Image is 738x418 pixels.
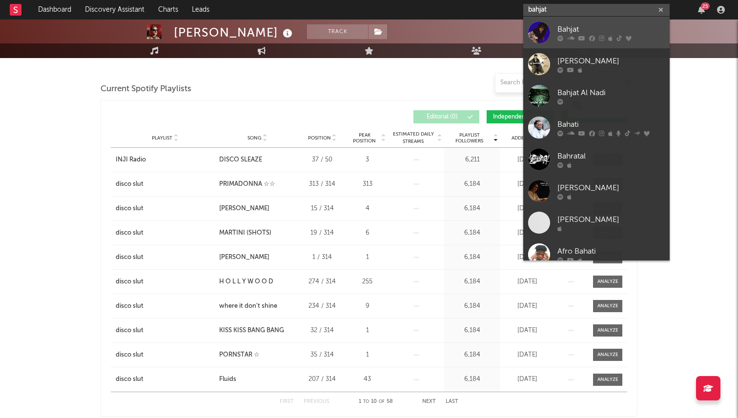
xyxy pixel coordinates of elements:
[116,204,214,214] a: disco slut
[422,399,436,404] button: Next
[447,326,498,336] div: 6,184
[174,24,295,40] div: [PERSON_NAME]
[219,155,262,165] div: DISCO SLEAZE
[300,155,344,165] div: 37 / 50
[219,375,236,384] div: Fluids
[447,228,498,238] div: 6,184
[503,375,552,384] div: [DATE]
[349,277,386,287] div: 255
[557,245,665,257] div: Afro Bahati
[493,114,539,120] span: Independent ( 33 )
[116,326,143,336] div: disco slut
[503,350,552,360] div: [DATE]
[447,375,498,384] div: 6,184
[523,143,670,175] a: Bahratal
[219,253,269,262] div: [PERSON_NAME]
[116,155,214,165] a: INJI Radio
[300,204,344,214] div: 15 / 314
[447,277,498,287] div: 6,184
[349,179,386,189] div: 313
[116,326,214,336] a: disco slut
[349,396,403,408] div: 1 10 58
[116,350,214,360] a: disco slut
[116,253,214,262] a: disco slut
[523,112,670,143] a: Bahati
[349,204,386,214] div: 4
[349,326,386,336] div: 1
[219,301,277,311] div: where it don't shine
[447,204,498,214] div: 6,184
[116,375,214,384] a: disco slut
[379,399,385,404] span: of
[701,2,710,10] div: 25
[300,375,344,384] div: 207 / 314
[503,155,552,165] div: [DATE]
[219,179,275,189] div: PRIMADONNA ☆☆
[116,228,214,238] a: disco slut
[152,135,172,141] span: Playlist
[557,119,665,130] div: Bahati
[116,179,214,189] a: disco slut
[503,204,552,214] div: [DATE]
[363,399,369,404] span: to
[116,301,214,311] a: disco slut
[349,253,386,262] div: 1
[308,135,331,141] span: Position
[116,277,214,287] a: disco slut
[219,350,260,360] div: PORNSTAR ☆
[390,131,436,145] span: Estimated Daily Streams
[503,326,552,336] div: [DATE]
[349,132,380,144] span: Peak Position
[300,301,344,311] div: 234 / 314
[219,228,271,238] div: MARTINI (SHOTS)
[557,214,665,225] div: [PERSON_NAME]
[300,179,344,189] div: 313 / 314
[116,155,146,165] div: INJI Radio
[116,253,143,262] div: disco slut
[349,301,386,311] div: 9
[219,277,273,287] div: H O L L Y W O O D
[116,375,143,384] div: disco slut
[698,6,705,14] button: 25
[116,228,143,238] div: disco slut
[116,277,143,287] div: disco slut
[557,150,665,162] div: Bahratal
[523,80,670,112] a: Bahjat Al Nadi
[101,83,191,95] span: Current Spotify Playlists
[413,110,479,123] button: Editorial(0)
[116,301,143,311] div: disco slut
[523,4,670,16] input: Search for artists
[503,253,552,262] div: [DATE]
[300,228,344,238] div: 19 / 314
[219,204,269,214] div: [PERSON_NAME]
[487,110,554,123] button: Independent(33)
[349,375,386,384] div: 43
[300,277,344,287] div: 274 / 314
[349,228,386,238] div: 6
[349,155,386,165] div: 3
[447,132,492,144] span: Playlist Followers
[523,207,670,239] a: [PERSON_NAME]
[495,73,617,93] input: Search Playlists/Charts
[557,182,665,194] div: [PERSON_NAME]
[280,399,294,404] button: First
[447,350,498,360] div: 6,184
[523,48,670,80] a: [PERSON_NAME]
[219,326,284,336] div: KISS KISS BANG BANG
[116,204,143,214] div: disco slut
[304,399,329,404] button: Previous
[447,179,498,189] div: 6,184
[300,350,344,360] div: 35 / 314
[300,326,344,336] div: 32 / 314
[447,155,498,165] div: 6,211
[447,253,498,262] div: 6,184
[307,24,368,39] button: Track
[300,253,344,262] div: 1 / 314
[247,135,262,141] span: Song
[557,87,665,99] div: Bahjat Al Nadi
[557,23,665,35] div: Bahjat
[523,239,670,270] a: Afro Bahati
[503,228,552,238] div: [DATE]
[420,114,465,120] span: Editorial ( 0 )
[116,179,143,189] div: disco slut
